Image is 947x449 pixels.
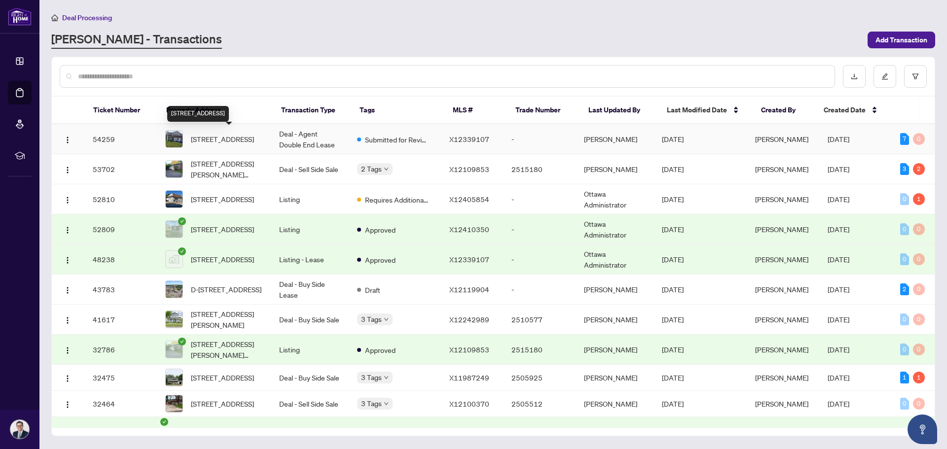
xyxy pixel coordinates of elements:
button: Logo [60,311,75,327]
img: Logo [64,226,72,234]
img: Logo [64,196,72,204]
span: [PERSON_NAME] [755,345,808,354]
span: [DATE] [662,255,684,264]
span: check-circle [178,338,186,345]
td: Deal - Buy Side Sale [271,305,349,335]
td: [PERSON_NAME] [576,154,654,184]
th: MLS # [445,97,508,124]
span: [STREET_ADDRESS] [191,254,254,265]
span: [PERSON_NAME] [755,135,808,143]
div: 7 [900,133,909,145]
span: [DATE] [828,165,849,173]
div: 0 [900,344,909,355]
td: 52810 [85,184,157,214]
img: Logo [64,401,72,409]
button: Add Transaction [868,32,935,48]
span: X12339107 [449,135,489,143]
td: [PERSON_NAME] [576,365,654,391]
td: Ottawa Administrator [576,244,654,275]
td: 54259 [85,124,157,154]
div: 3 [900,163,909,175]
span: [DATE] [828,315,849,324]
span: [PERSON_NAME] [755,255,808,264]
th: Created By [753,97,816,124]
div: 0 [913,344,925,355]
span: Last Modified Date [667,104,727,115]
img: Profile Icon [10,420,29,439]
th: Trade Number [508,97,581,124]
span: filter [912,73,919,80]
span: down [384,375,389,380]
span: [STREET_ADDRESS] [191,372,254,383]
div: 0 [900,193,909,205]
span: check-circle [178,247,186,255]
span: X11987249 [449,373,489,382]
span: Deal Processing [62,13,112,22]
td: 32786 [85,335,157,365]
td: - [504,214,576,244]
div: 1 [900,372,909,383]
td: Listing [271,184,349,214]
td: 2505512 [504,391,576,417]
span: [DATE] [828,345,849,354]
span: X12119904 [449,285,489,294]
img: thumbnail-img [166,395,182,412]
div: [STREET_ADDRESS] [167,106,229,122]
td: 2510577 [504,305,576,335]
td: 41617 [85,305,157,335]
img: Logo [64,166,72,174]
td: Ottawa Administrator [576,214,654,244]
td: 2515180 [504,335,576,365]
td: Listing - Lease [271,244,349,275]
td: Deal - Buy Side Sale [271,365,349,391]
span: [DATE] [662,345,684,354]
td: Ottawa Administrator [576,184,654,214]
td: [PERSON_NAME] [576,275,654,305]
span: [STREET_ADDRESS] [191,398,254,409]
td: - [504,124,576,154]
span: home [51,14,58,21]
span: [DATE] [828,399,849,408]
td: Listing [271,214,349,244]
span: [DATE] [662,225,684,234]
span: [DATE] [662,373,684,382]
span: X12242989 [449,315,489,324]
td: 43783 [85,275,157,305]
div: 0 [913,223,925,235]
span: Draft [365,284,380,295]
span: [DATE] [828,255,849,264]
th: Last Modified Date [659,97,753,124]
button: Logo [60,342,75,357]
td: 2505925 [504,365,576,391]
td: 32464 [85,391,157,417]
img: thumbnail-img [166,131,182,147]
img: Logo [64,316,72,324]
span: X12410350 [449,225,489,234]
span: 3 Tags [361,372,382,383]
img: Logo [64,375,72,382]
img: Logo [64,286,72,294]
img: thumbnail-img [166,191,182,207]
span: [DATE] [828,225,849,234]
span: [PERSON_NAME] [755,373,808,382]
button: Logo [60,370,75,385]
span: 2 Tags [361,163,382,174]
div: 2 [913,163,925,175]
div: 0 [900,398,909,410]
td: Deal - Sell Side Sale [271,391,349,417]
img: Logo [64,256,72,264]
img: Logo [64,346,72,354]
th: Tags [352,97,445,124]
span: [STREET_ADDRESS] [191,194,254,205]
span: Created Date [824,104,866,115]
a: [PERSON_NAME] - Transactions [51,31,222,49]
button: filter [904,65,927,88]
img: thumbnail-img [166,311,182,328]
td: Deal - Sell Side Sale [271,154,349,184]
span: down [384,401,389,406]
img: Logo [64,136,72,144]
button: download [843,65,866,88]
span: 3 Tags [361,398,382,409]
span: edit [881,73,888,80]
span: [DATE] [662,399,684,408]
